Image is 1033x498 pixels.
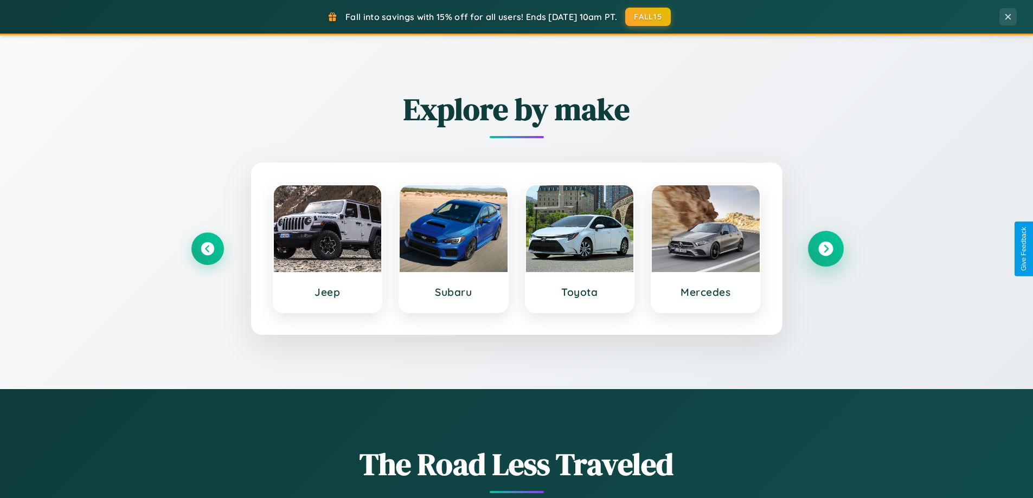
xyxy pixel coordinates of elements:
[191,88,842,130] h2: Explore by make
[410,286,497,299] h3: Subaru
[625,8,671,26] button: FALL15
[537,286,623,299] h3: Toyota
[1020,227,1028,271] div: Give Feedback
[345,11,617,22] span: Fall into savings with 15% off for all users! Ends [DATE] 10am PT.
[285,286,371,299] h3: Jeep
[191,443,842,485] h1: The Road Less Traveled
[663,286,749,299] h3: Mercedes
